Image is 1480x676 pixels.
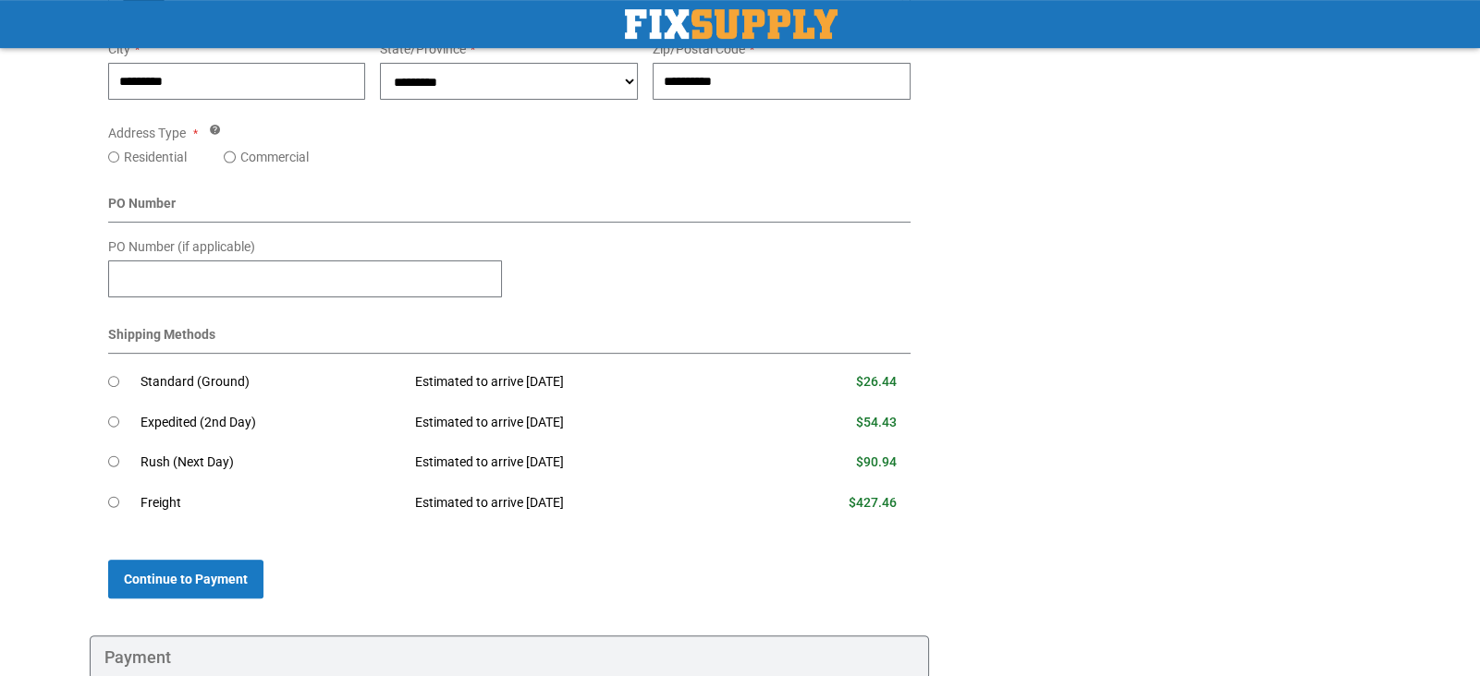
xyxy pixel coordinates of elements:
[141,363,402,403] td: Standard (Ground)
[240,148,309,166] label: Commercial
[625,9,838,39] a: store logo
[108,126,186,140] span: Address Type
[141,442,402,482] td: Rush (Next Day)
[401,442,758,482] td: Estimated to arrive [DATE]
[141,403,402,442] td: Expedited (2nd Day)
[653,42,745,56] span: Zip/Postal Code
[124,148,187,166] label: Residential
[625,9,838,39] img: Fix Industrial Supply
[856,454,897,469] span: $90.94
[401,363,758,403] td: Estimated to arrive [DATE]
[108,325,911,354] div: Shipping Methods
[380,42,466,56] span: State/Province
[108,42,130,56] span: City
[856,374,897,389] span: $26.44
[108,560,263,598] button: Continue to Payment
[108,239,255,254] span: PO Number (if applicable)
[856,415,897,429] span: $54.43
[849,495,897,510] span: $427.46
[401,403,758,442] td: Estimated to arrive [DATE]
[401,483,758,523] td: Estimated to arrive [DATE]
[108,194,911,223] div: PO Number
[124,572,248,586] span: Continue to Payment
[141,483,402,523] td: Freight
